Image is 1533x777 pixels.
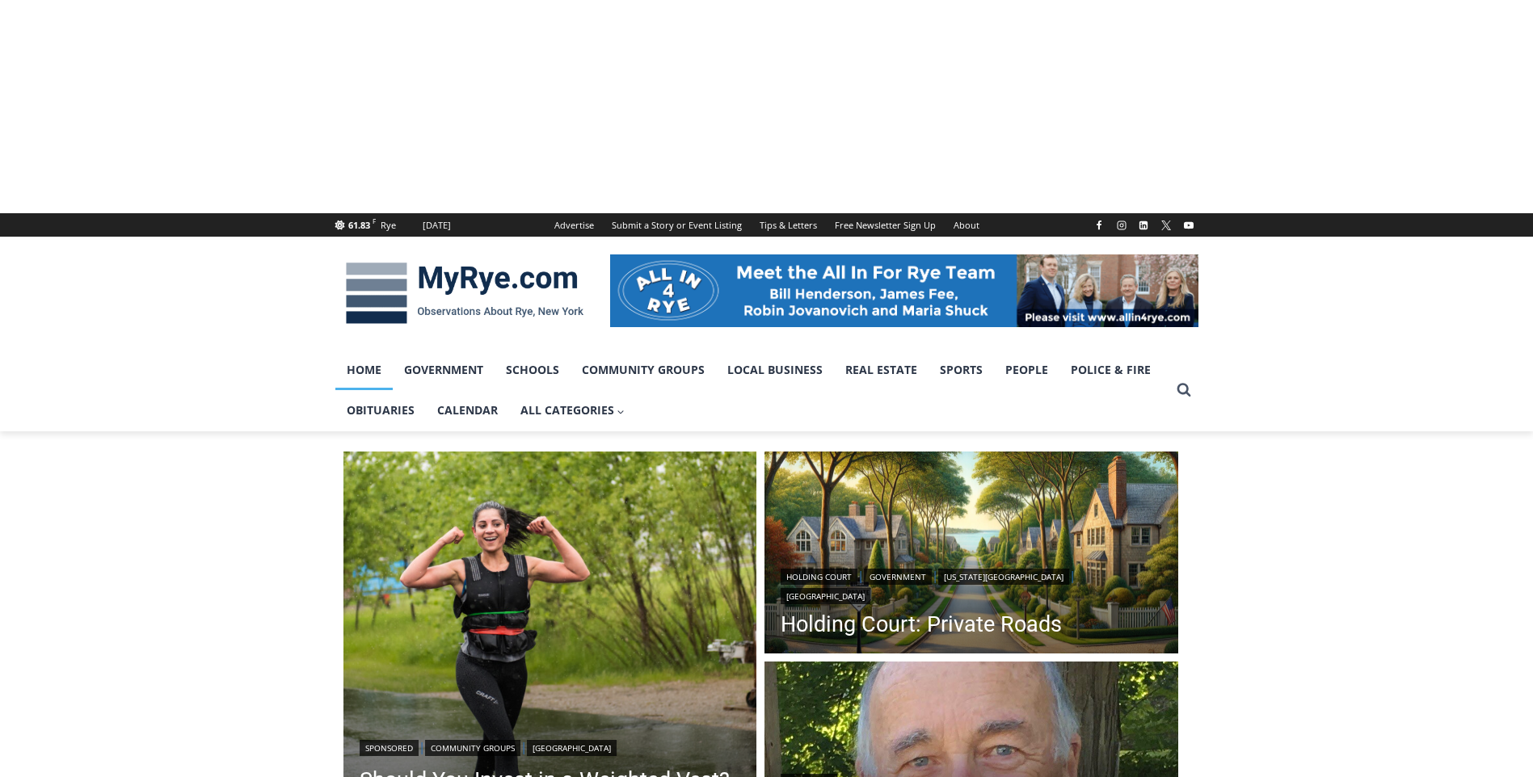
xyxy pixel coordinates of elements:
[864,569,932,585] a: Government
[335,350,393,390] a: Home
[938,569,1069,585] a: [US_STATE][GEOGRAPHIC_DATA]
[764,451,1178,658] img: DALLE 2025-09-08 Holding Court 2025-09-09 Private Roads
[781,565,1162,604] div: | | |
[509,390,637,430] a: All Categories
[1112,216,1131,235] a: Instagram
[393,350,495,390] a: Government
[423,218,451,233] div: [DATE]
[373,216,376,225] span: F
[527,740,617,756] a: [GEOGRAPHIC_DATA]
[603,213,751,237] a: Submit a Story or Event Listing
[545,213,988,237] nav: Secondary Navigation
[716,350,834,390] a: Local Business
[1059,350,1162,390] a: Police & Fire
[545,213,603,237] a: Advertise
[1156,216,1176,235] a: X
[610,254,1198,327] img: All in for Rye
[764,451,1178,658] a: Read More Holding Court: Private Roads
[945,213,988,237] a: About
[520,401,625,419] span: All Categories
[360,740,419,756] a: Sponsored
[360,737,741,756] div: | |
[834,350,929,390] a: Real Estate
[335,251,594,335] img: MyRye.com
[495,350,571,390] a: Schools
[381,218,396,233] div: Rye
[571,350,716,390] a: Community Groups
[348,219,370,231] span: 61.83
[929,350,994,390] a: Sports
[1179,216,1198,235] a: YouTube
[1089,216,1109,235] a: Facebook
[826,213,945,237] a: Free Newsletter Sign Up
[1134,216,1153,235] a: Linkedin
[781,588,870,604] a: [GEOGRAPHIC_DATA]
[994,350,1059,390] a: People
[751,213,826,237] a: Tips & Letters
[335,390,426,430] a: Obituaries
[781,612,1162,636] a: Holding Court: Private Roads
[425,740,520,756] a: Community Groups
[335,350,1169,431] nav: Primary Navigation
[781,569,857,585] a: Holding Court
[426,390,509,430] a: Calendar
[1169,376,1198,405] button: View Search Form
